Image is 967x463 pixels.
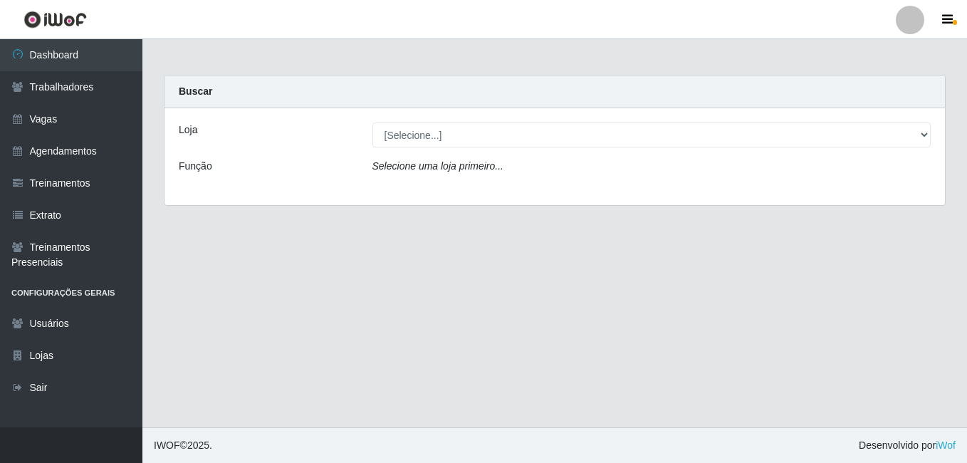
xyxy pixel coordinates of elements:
[372,160,503,172] i: Selecione uma loja primeiro...
[154,438,212,453] span: © 2025 .
[179,123,197,137] label: Loja
[179,85,212,97] strong: Buscar
[179,159,212,174] label: Função
[154,439,180,451] span: IWOF
[23,11,87,28] img: CoreUI Logo
[936,439,956,451] a: iWof
[859,438,956,453] span: Desenvolvido por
